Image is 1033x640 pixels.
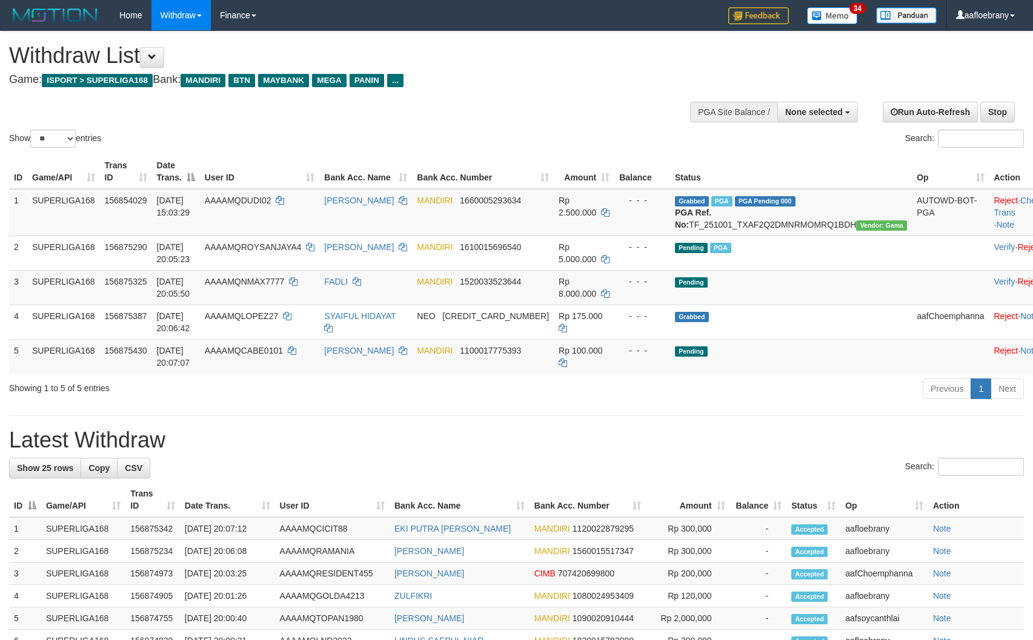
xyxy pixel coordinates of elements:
div: - - - [619,275,665,288]
button: None selected [777,102,858,122]
span: 156875325 [105,277,147,286]
span: AAAAMQDUDI02 [205,196,271,205]
h4: Game: Bank: [9,74,677,86]
span: Accepted [791,614,828,624]
a: Run Auto-Refresh [883,102,978,122]
th: Trans ID: activate to sort column ascending [100,154,152,189]
th: ID [9,154,27,189]
span: Copy 1660005293634 to clipboard [460,196,521,205]
a: [PERSON_NAME] [324,242,394,252]
a: EKI PUTRA [PERSON_NAME] [394,524,511,533]
td: SUPERLIGA168 [27,339,100,374]
td: 5 [9,607,41,630]
td: AAAAMQCICIT88 [275,517,390,540]
span: Accepted [791,592,828,602]
th: Game/API: activate to sort column ascending [27,154,100,189]
span: 156875387 [105,311,147,321]
td: - [730,540,787,562]
img: Button%20Memo.svg [807,7,858,24]
span: BTN [228,74,255,87]
a: Verify [994,277,1015,286]
span: Copy 1560015517347 to clipboard [573,546,634,556]
td: SUPERLIGA168 [41,517,125,540]
th: User ID: activate to sort column ascending [275,483,390,517]
td: 156875234 [125,540,180,562]
th: Game/API: activate to sort column ascending [41,483,125,517]
span: Rp 2.500.000 [559,196,596,217]
td: 156874973 [125,562,180,585]
h1: Latest Withdraw [9,428,1024,452]
a: [PERSON_NAME] [394,613,464,623]
span: Copy [88,463,110,473]
span: Copy 1120022879295 to clipboard [573,524,634,533]
input: Search: [938,130,1024,148]
span: Show 25 rows [17,463,73,473]
span: Accepted [791,524,828,535]
td: aafChoemphanna [840,562,928,585]
td: AAAAMQRAMANIA [275,540,390,562]
a: [PERSON_NAME] [394,569,464,578]
td: - [730,585,787,607]
span: MANDIRI [181,74,225,87]
span: Copy 1090020910444 to clipboard [573,613,634,623]
td: aafloebrany [840,540,928,562]
a: Note [933,546,951,556]
span: Accepted [791,547,828,557]
span: [DATE] 20:06:42 [157,311,190,333]
span: 156854029 [105,196,147,205]
span: NEO [417,311,435,321]
a: Note [933,613,951,623]
td: aafChoemphanna [912,305,989,339]
a: 1 [971,378,991,399]
th: Balance [614,154,670,189]
img: MOTION_logo.png [9,6,101,24]
span: AAAAMQROYSANJAYA4 [205,242,302,252]
span: MEGA [312,74,347,87]
span: Marked by aafsoycanthlai [710,243,731,253]
td: 2 [9,540,41,562]
td: SUPERLIGA168 [27,305,100,339]
span: Copy 1100017775393 to clipboard [460,346,521,355]
span: MAYBANK [258,74,309,87]
span: AAAAMQNMAX7777 [205,277,285,286]
div: Showing 1 to 5 of 5 entries [9,377,421,394]
a: ZULFIKRI [394,591,432,601]
a: Reject [994,346,1018,355]
a: Previous [923,378,971,399]
a: Note [933,591,951,601]
td: 3 [9,562,41,585]
span: Pending [675,277,708,288]
th: Op: activate to sort column ascending [912,154,989,189]
td: 156874755 [125,607,180,630]
td: 156875342 [125,517,180,540]
label: Search: [905,458,1024,476]
span: ... [387,74,404,87]
td: AAAAMQTOPAN1980 [275,607,390,630]
td: 1 [9,517,41,540]
th: Bank Acc. Number: activate to sort column ascending [530,483,646,517]
th: ID: activate to sort column descending [9,483,41,517]
div: - - - [619,241,665,253]
th: Amount: activate to sort column ascending [646,483,730,517]
span: None selected [785,107,843,117]
div: - - - [619,194,665,206]
span: MANDIRI [417,277,453,286]
h1: Withdraw List [9,44,677,68]
span: Rp 8.000.000 [559,277,596,299]
span: Grabbed [675,312,709,322]
span: Accepted [791,569,828,579]
a: Reject [994,196,1018,205]
td: Rp 300,000 [646,540,730,562]
span: Rp 175.000 [559,311,602,321]
span: Copy 5859459223534313 to clipboard [442,311,549,321]
th: Bank Acc. Number: activate to sort column ascending [412,154,554,189]
div: - - - [619,345,665,357]
th: Bank Acc. Name: activate to sort column ascending [390,483,530,517]
td: SUPERLIGA168 [27,189,100,236]
a: [PERSON_NAME] [324,196,394,205]
span: MANDIRI [534,613,570,623]
label: Search: [905,130,1024,148]
td: [DATE] 20:03:25 [180,562,275,585]
span: 34 [849,3,866,14]
td: aafloebrany [840,585,928,607]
